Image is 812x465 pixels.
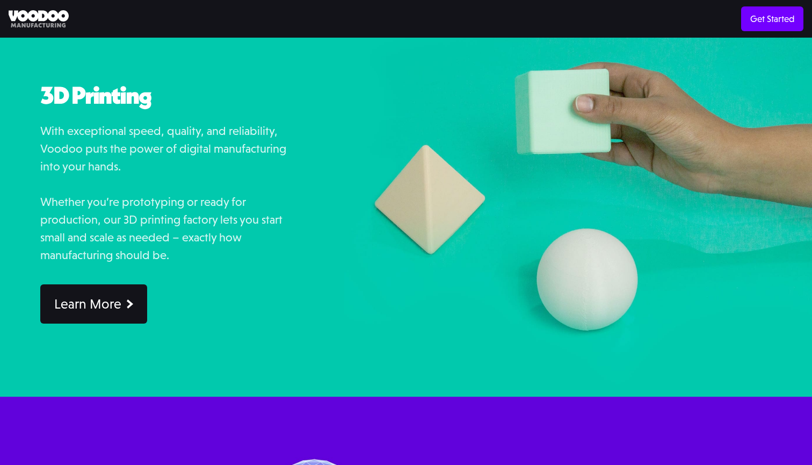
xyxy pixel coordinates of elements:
a: Get Started [741,6,803,31]
p: With exceptional speed, quality, and reliability, Voodoo puts the power of digital manufacturing ... [40,122,287,264]
div: Learn More [54,296,121,312]
img: Voodoo Manufacturing logo [9,10,69,28]
h2: 3D Printing [40,82,287,109]
a: Learn More [40,284,147,324]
